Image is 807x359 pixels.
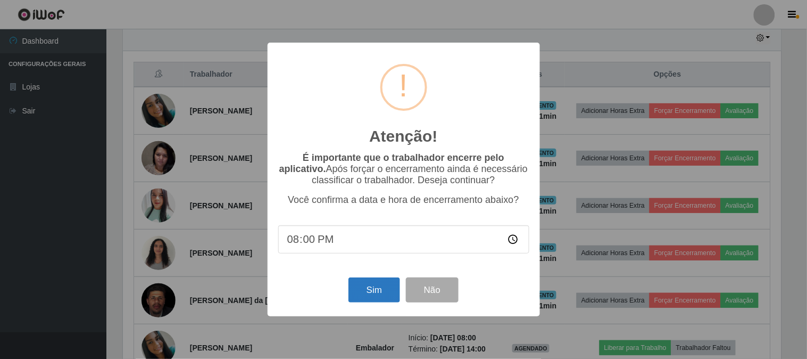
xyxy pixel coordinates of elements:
[348,278,400,303] button: Sim
[279,152,504,174] b: É importante que o trabalhador encerre pelo aplicativo.
[278,194,529,206] p: Você confirma a data e hora de encerramento abaixo?
[369,127,437,146] h2: Atenção!
[278,152,529,186] p: Após forçar o encerramento ainda é necessário classificar o trabalhador. Deseja continuar?
[406,278,459,303] button: Não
